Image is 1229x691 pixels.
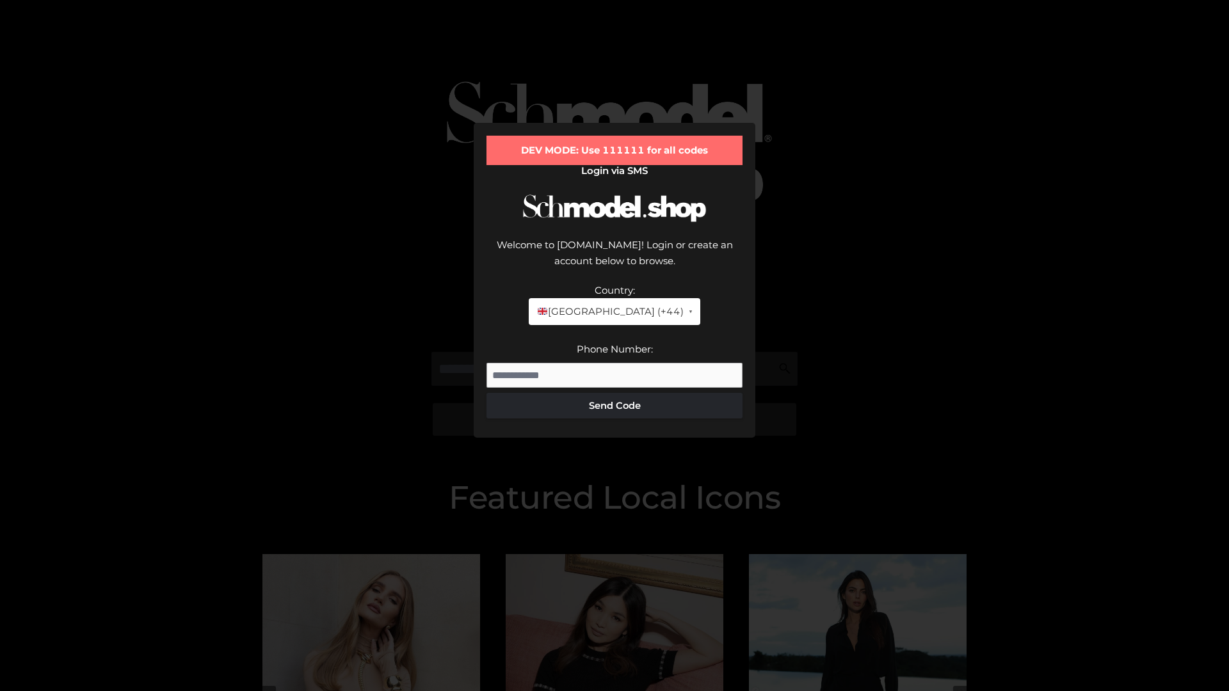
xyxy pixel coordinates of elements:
img: 🇬🇧 [538,306,547,316]
img: Schmodel Logo [518,183,711,234]
h2: Login via SMS [486,165,743,177]
label: Country: [595,284,635,296]
div: Welcome to [DOMAIN_NAME]! Login or create an account below to browse. [486,237,743,282]
button: Send Code [486,393,743,418]
span: [GEOGRAPHIC_DATA] (+44) [536,303,683,320]
div: DEV MODE: Use 111111 for all codes [486,136,743,165]
label: Phone Number: [577,343,653,355]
